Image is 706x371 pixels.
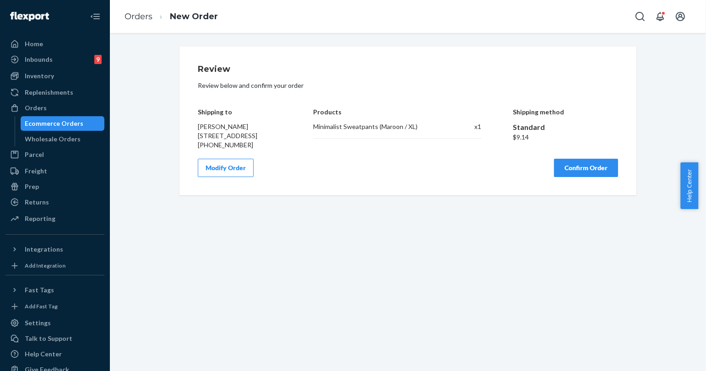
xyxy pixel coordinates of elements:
[5,195,104,210] a: Returns
[25,334,72,343] div: Talk to Support
[631,7,649,26] button: Open Search Box
[5,260,104,271] a: Add Integration
[198,159,254,177] button: Modify Order
[513,133,619,142] div: $9.14
[5,347,104,361] a: Help Center
[117,3,225,30] ol: breadcrumbs
[25,55,53,64] div: Inbounds
[25,182,39,191] div: Prep
[5,283,104,297] button: Fast Tags
[25,302,58,310] div: Add Fast Tag
[5,331,104,346] a: Talk to Support
[25,134,81,144] div: Wholesale Orders
[25,167,47,176] div: Freight
[21,116,105,131] a: Ecommerce Orders
[5,242,104,257] button: Integrations
[513,122,619,133] div: Standard
[10,12,49,21] img: Flexport logo
[455,122,482,131] div: x 1
[25,39,43,48] div: Home
[5,301,104,312] a: Add Fast Tag
[198,81,618,90] p: Review below and confirm your order
[125,11,152,22] a: Orders
[5,69,104,83] a: Inventory
[21,132,105,146] a: Wholesale Orders
[513,108,619,115] h4: Shipping method
[198,140,282,150] div: [PHONE_NUMBER]
[25,88,73,97] div: Replenishments
[198,123,257,140] span: [PERSON_NAME] [STREET_ADDRESS]
[5,85,104,100] a: Replenishments
[170,11,218,22] a: New Order
[25,262,65,269] div: Add Integration
[25,119,84,128] div: Ecommerce Orders
[5,316,104,330] a: Settings
[313,122,445,131] div: Minimalist Sweatpants (Maroon / XL)
[5,101,104,115] a: Orders
[313,108,481,115] h4: Products
[25,285,54,295] div: Fast Tags
[5,52,104,67] a: Inbounds9
[554,159,618,177] button: Confirm Order
[25,245,63,254] div: Integrations
[198,65,618,74] h1: Review
[25,103,47,113] div: Orders
[680,162,698,209] button: Help Center
[5,147,104,162] a: Parcel
[5,164,104,178] a: Freight
[198,108,282,115] h4: Shipping to
[671,7,690,26] button: Open account menu
[25,198,49,207] div: Returns
[25,150,44,159] div: Parcel
[25,318,51,328] div: Settings
[5,37,104,51] a: Home
[25,349,62,359] div: Help Center
[651,7,669,26] button: Open notifications
[25,71,54,81] div: Inventory
[25,214,55,223] div: Reporting
[94,55,102,64] div: 9
[86,7,104,26] button: Close Navigation
[5,179,104,194] a: Prep
[5,211,104,226] a: Reporting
